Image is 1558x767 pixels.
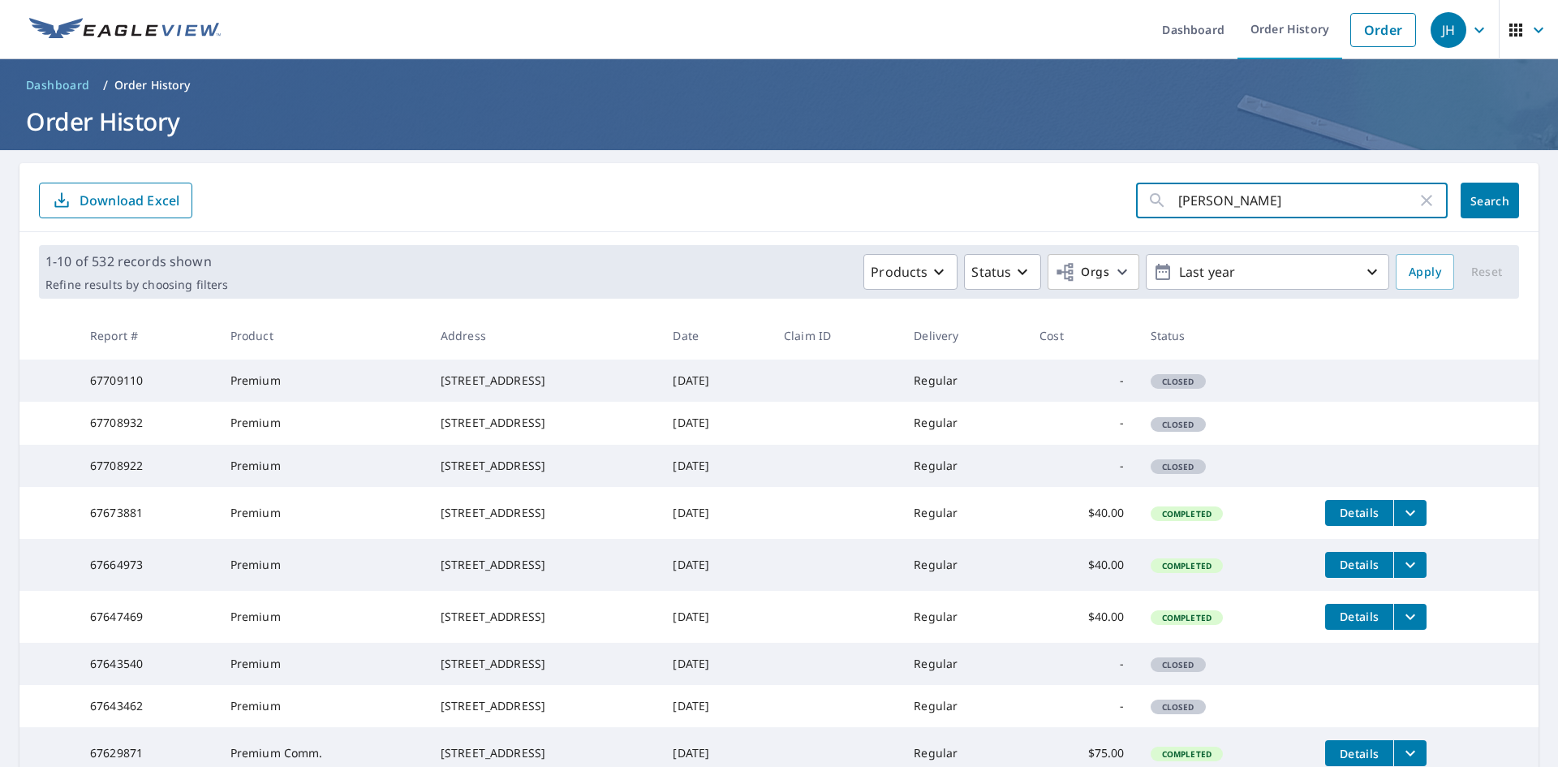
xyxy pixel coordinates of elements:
[901,643,1026,685] td: Regular
[1325,552,1393,578] button: detailsBtn-67664973
[217,402,428,444] td: Premium
[1138,312,1313,360] th: Status
[1152,612,1221,623] span: Completed
[901,402,1026,444] td: Regular
[901,445,1026,487] td: Regular
[971,262,1011,282] p: Status
[80,192,179,209] p: Download Excel
[1146,254,1389,290] button: Last year
[441,609,648,625] div: [STREET_ADDRESS]
[29,18,221,42] img: EV Logo
[1335,505,1384,520] span: Details
[114,77,191,93] p: Order History
[1152,461,1204,472] span: Closed
[901,487,1026,539] td: Regular
[441,557,648,573] div: [STREET_ADDRESS]
[45,252,228,271] p: 1-10 of 532 records shown
[1152,701,1204,713] span: Closed
[1026,685,1138,727] td: -
[901,360,1026,402] td: Regular
[771,312,901,360] th: Claim ID
[901,312,1026,360] th: Delivery
[441,745,648,761] div: [STREET_ADDRESS]
[217,312,428,360] th: Product
[103,75,108,95] li: /
[441,656,648,672] div: [STREET_ADDRESS]
[1152,560,1221,571] span: Completed
[217,591,428,643] td: Premium
[77,685,217,727] td: 67643462
[660,445,771,487] td: [DATE]
[1026,360,1138,402] td: -
[1026,591,1138,643] td: $40.00
[1461,183,1519,218] button: Search
[217,445,428,487] td: Premium
[1152,419,1204,430] span: Closed
[441,698,648,714] div: [STREET_ADDRESS]
[1055,262,1109,282] span: Orgs
[1393,500,1427,526] button: filesDropdownBtn-67673881
[1325,604,1393,630] button: detailsBtn-67647469
[1474,193,1506,209] span: Search
[1152,748,1221,760] span: Completed
[19,72,1539,98] nav: breadcrumb
[1152,376,1204,387] span: Closed
[1350,13,1416,47] a: Order
[1431,12,1466,48] div: JH
[1152,508,1221,519] span: Completed
[19,105,1539,138] h1: Order History
[19,72,97,98] a: Dashboard
[1026,312,1138,360] th: Cost
[660,487,771,539] td: [DATE]
[660,685,771,727] td: [DATE]
[1396,254,1454,290] button: Apply
[1178,178,1417,223] input: Address, Report #, Claim ID, etc.
[901,685,1026,727] td: Regular
[217,487,428,539] td: Premium
[1026,445,1138,487] td: -
[660,360,771,402] td: [DATE]
[901,591,1026,643] td: Regular
[1335,557,1384,572] span: Details
[1335,609,1384,624] span: Details
[1026,402,1138,444] td: -
[1152,659,1204,670] span: Closed
[1393,604,1427,630] button: filesDropdownBtn-67647469
[217,360,428,402] td: Premium
[441,458,648,474] div: [STREET_ADDRESS]
[660,539,771,591] td: [DATE]
[1393,552,1427,578] button: filesDropdownBtn-67664973
[77,402,217,444] td: 67708932
[660,402,771,444] td: [DATE]
[660,591,771,643] td: [DATE]
[441,505,648,521] div: [STREET_ADDRESS]
[39,183,192,218] button: Download Excel
[441,415,648,431] div: [STREET_ADDRESS]
[77,445,217,487] td: 67708922
[217,643,428,685] td: Premium
[1173,258,1362,287] p: Last year
[1335,746,1384,761] span: Details
[1325,740,1393,766] button: detailsBtn-67629871
[863,254,958,290] button: Products
[1026,539,1138,591] td: $40.00
[1048,254,1139,290] button: Orgs
[1409,262,1441,282] span: Apply
[1325,500,1393,526] button: detailsBtn-67673881
[77,312,217,360] th: Report #
[660,312,771,360] th: Date
[77,643,217,685] td: 67643540
[77,487,217,539] td: 67673881
[1393,740,1427,766] button: filesDropdownBtn-67629871
[45,278,228,292] p: Refine results by choosing filters
[428,312,661,360] th: Address
[77,539,217,591] td: 67664973
[871,262,927,282] p: Products
[660,643,771,685] td: [DATE]
[77,591,217,643] td: 67647469
[1026,643,1138,685] td: -
[217,685,428,727] td: Premium
[26,77,90,93] span: Dashboard
[441,373,648,389] div: [STREET_ADDRESS]
[217,539,428,591] td: Premium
